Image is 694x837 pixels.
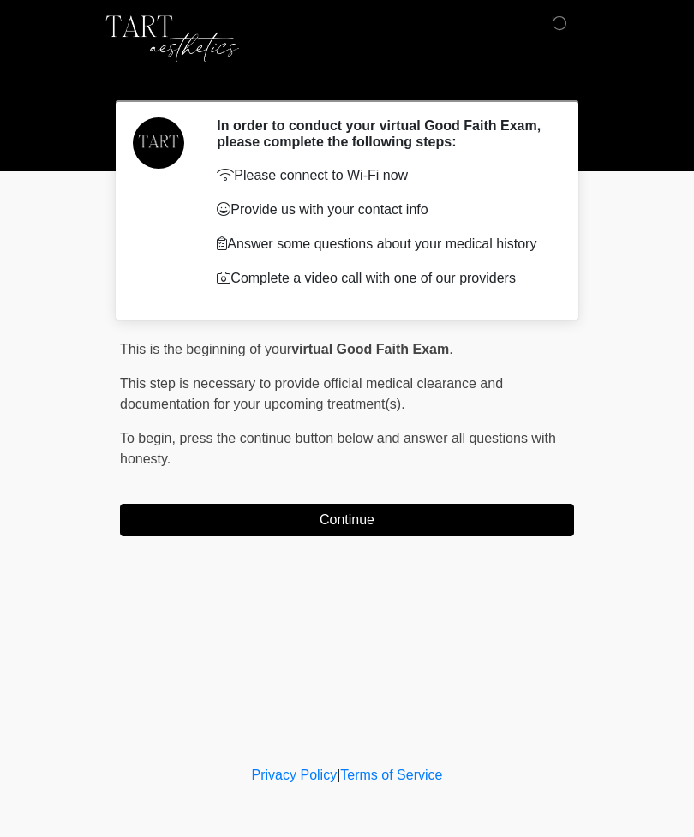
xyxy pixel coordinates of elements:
[120,342,291,356] span: This is the beginning of your
[120,504,574,536] button: Continue
[217,165,548,186] p: Please connect to Wi-Fi now
[252,768,338,782] a: Privacy Policy
[217,268,548,289] p: Complete a video call with one of our providers
[449,342,452,356] span: .
[120,431,179,445] span: To begin,
[217,200,548,220] p: Provide us with your contact info
[337,768,340,782] a: |
[340,768,442,782] a: Terms of Service
[120,431,556,466] span: press the continue button below and answer all questions with honesty.
[120,376,503,411] span: This step is necessary to provide official medical clearance and documentation for your upcoming ...
[107,62,587,93] h1: ‎ ‎
[217,234,548,254] p: Answer some questions about your medical history
[291,342,449,356] strong: virtual Good Faith Exam
[133,117,184,169] img: Agent Avatar
[103,13,239,64] img: TART Aesthetics, LLC Logo
[217,117,548,150] h2: In order to conduct your virtual Good Faith Exam, please complete the following steps:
